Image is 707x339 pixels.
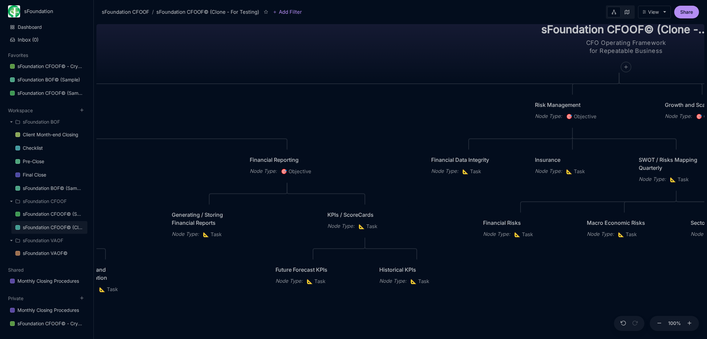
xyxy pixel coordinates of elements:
[269,259,357,292] div: Future Forecast KPIsNode Type:📐Task
[696,113,704,120] i: 🎯
[6,304,87,317] a: Monthly Closing Procedures
[11,155,87,168] a: Pre-Close
[62,259,149,300] div: Checklists and Documentation📐Task
[327,211,402,219] div: KPIs / ScoreCards
[11,142,87,155] div: Checklist
[483,219,558,227] div: Financial Risks
[99,285,118,293] span: Task
[373,259,461,292] div: Historical KPIsNode Type:📐Task
[8,52,28,58] button: Favorites
[321,204,409,237] div: KPIs / ScoreCardsNode Type:📐Task
[8,295,23,301] button: Private
[17,62,83,70] div: sFoundation CFOOF© - Crystal Lake Partner LLC
[529,149,616,182] div: InsuranceNode Type:📐Task
[23,184,83,192] div: sFoundation BOF© (Sample)
[410,277,429,285] span: Task
[535,112,562,120] div: Node Type :
[425,149,513,182] div: Financial Data IntegrityNode Type:📐Task
[281,167,311,176] span: Objective
[23,236,63,245] div: sFoundation VAOF
[566,167,585,176] span: Task
[11,142,87,154] a: Checklist
[172,211,247,227] div: Generating / Storing Financial Reports
[156,8,259,16] div: sFoundation CFOOF© (Clone - For Testing)
[674,6,699,18] button: Share
[17,89,83,97] div: sFoundation CFOOF© (Sample)
[281,168,289,175] i: 🎯
[11,168,87,181] a: Final Close
[23,197,67,205] div: sFoundation CFOOF
[477,212,564,245] div: Financial RisksNode Type:📐Task
[535,167,562,175] div: Node Type :
[483,230,510,238] div: Node Type :
[276,266,350,274] div: Future Forecast KPIs
[17,320,83,328] div: sFoundation CFOOF© - Crystal Lake Partner LLC
[431,167,458,175] div: Node Type :
[8,5,85,17] button: sFoundation
[6,73,87,86] a: sFoundation BOF© (Sample)
[6,21,87,33] a: Dashboard
[6,275,87,287] a: Monthly Closing Procedures
[24,8,75,14] div: sFoundation
[307,277,325,285] span: Task
[23,144,43,152] div: Checklist
[11,128,87,141] a: Client Month-end Closing
[359,222,377,230] span: Task
[203,230,222,239] span: Task
[566,113,574,120] i: 🎯
[23,223,83,231] div: sFoundation CFOOF© (Clone - For Testing)
[68,266,143,282] div: Checklists and Documentation
[17,306,79,314] div: Monthly Closing Procedures
[99,286,107,292] i: 📐
[6,273,87,290] div: Shared
[165,204,253,245] div: Generating / Storing Financial ReportsNode Type:📐Task
[6,317,87,330] div: sFoundation CFOOF© - Crystal Lake Partner LLC
[514,230,533,239] span: Task
[462,167,481,176] span: Task
[11,182,87,195] a: sFoundation BOF© (Sample)
[6,60,87,73] a: sFoundation CFOOF© - Crystal Lake Partner LLC
[203,231,211,238] i: 📐
[670,176,678,183] i: 📐
[23,171,46,179] div: Final Close
[307,278,314,284] i: 📐
[8,108,33,113] button: Workspace
[250,167,277,175] div: Node Type :
[6,195,87,207] div: sFoundation CFOOF
[639,175,666,183] div: Node Type :
[243,149,331,182] div: Financial ReportingNode Type:🎯Objective
[618,230,637,239] span: Task
[6,87,87,99] a: sFoundation CFOOF© (Sample)
[638,6,671,18] button: View
[17,277,79,285] div: Monthly Closing Procedures
[11,208,87,220] a: sFoundation CFOOF© (Sample)
[277,8,302,16] span: Add Filter
[431,156,506,164] div: Financial Data Integrity
[462,168,470,175] i: 📐
[587,230,614,238] div: Node Type :
[359,223,366,229] i: 📐
[11,221,87,234] a: sFoundation CFOOF© (Clone - For Testing)
[23,249,68,257] div: sFoundation VAOF©
[6,58,87,102] div: Favorites
[8,267,24,273] button: Shared
[6,302,87,333] div: Private
[410,278,418,284] i: 📐
[648,9,659,15] div: View
[273,8,302,16] button: Add Filter
[23,157,44,165] div: Pre-Close
[6,34,87,46] button: Inbox (0)
[535,156,610,164] div: Insurance
[618,231,626,238] i: 📐
[327,222,355,230] div: Node Type :
[17,76,80,84] div: sFoundation BOF© (Sample)
[152,8,154,16] div: /
[23,118,60,126] div: sFoundation BOF
[276,277,303,285] div: Node Type :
